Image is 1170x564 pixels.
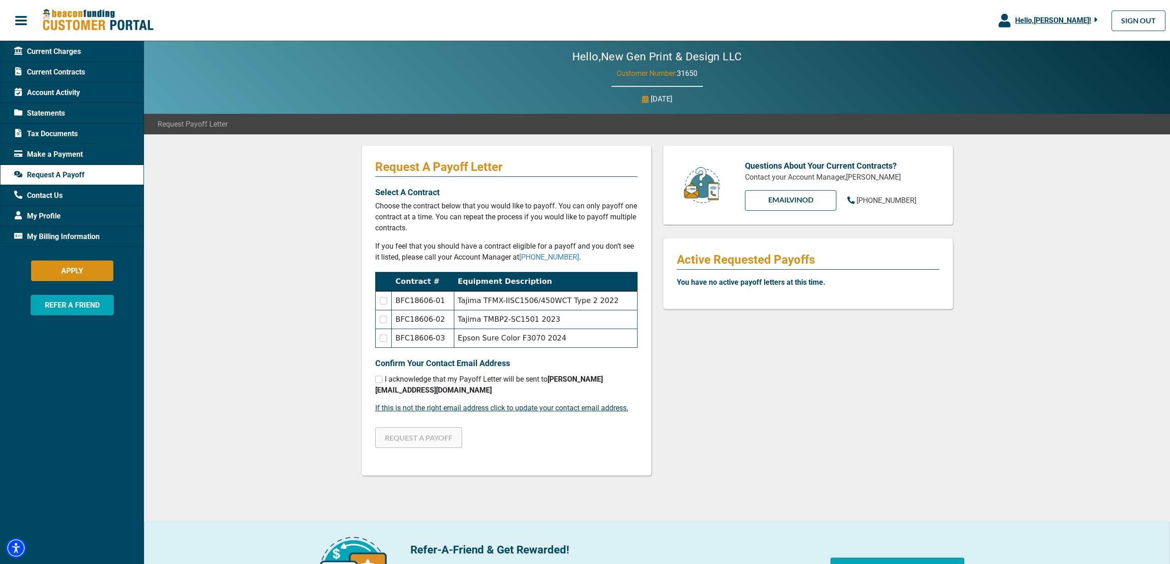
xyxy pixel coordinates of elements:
td: Tajima TFMX-IISC1506/450WCT Type 2 2022 [454,291,637,310]
span: Request A Payoff [14,170,85,181]
span: Current Contracts [14,67,85,78]
span: Customer Number: [617,69,677,78]
p: Contact your Account Manager, [PERSON_NAME] [745,172,939,183]
span: Request Payoff Letter [158,119,228,130]
td: Epson Sure Color F3070 2024 [454,329,637,348]
span: My Billing Information [14,231,100,242]
p: Questions About Your Current Contracts? [745,160,939,172]
button: REFER A FRIEND [31,295,114,315]
span: Tax Documents [14,128,78,139]
span: Current Charges [14,46,81,57]
a: [PHONE_NUMBER] [519,253,579,261]
a: EMAILVinod [745,190,836,211]
button: REQUEST A PAYOFF [375,427,462,448]
p: Select A Contract [375,186,638,198]
p: Request A Payoff Letter [375,160,638,174]
p: Choose the contract below that you would like to payoff. You can only payoff one contract at a ti... [375,201,638,234]
span: Account Activity [14,87,80,98]
a: [PHONE_NUMBER] [847,195,916,206]
span: [PHONE_NUMBER] [856,196,916,205]
img: Beacon Funding Customer Portal Logo [42,9,154,32]
p: Active Requested Payoffs [677,252,939,267]
b: You have no active payoff letters at this time. [677,278,825,287]
span: Contact Us [14,190,63,201]
div: Accessibility Menu [6,538,26,558]
a: SIGN OUT [1111,11,1165,31]
span: Make a Payment [14,149,83,160]
button: APPLY [31,261,113,281]
a: If this is not the right email address click to update your contact email address. [375,404,628,412]
th: Equipment Description [454,272,637,292]
span: 31650 [677,69,697,78]
span: Hello, [PERSON_NAME] ! [1015,16,1091,25]
p: Refer-A-Friend & Get Rewarded! [410,542,820,558]
td: BFC18606-01 [392,291,454,310]
span: I acknowledge that my Payoff Letter will be sent to [375,375,603,394]
span: My Profile [14,211,61,222]
p: If you feel that you should have a contract eligible for a payoff and you don’t see it listed, pl... [375,241,638,263]
th: Contract # [392,272,454,292]
td: Tajima TMBP2-SC1501 2023 [454,310,637,329]
td: BFC18606-02 [392,310,454,329]
p: [DATE] [651,94,672,105]
span: Statements [14,108,65,119]
h2: Hello, New Gen Print & Design LLC [545,50,770,64]
td: BFC18606-03 [392,329,454,348]
p: Confirm Your Contact Email Address [375,357,638,369]
img: customer-service.png [681,166,723,204]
